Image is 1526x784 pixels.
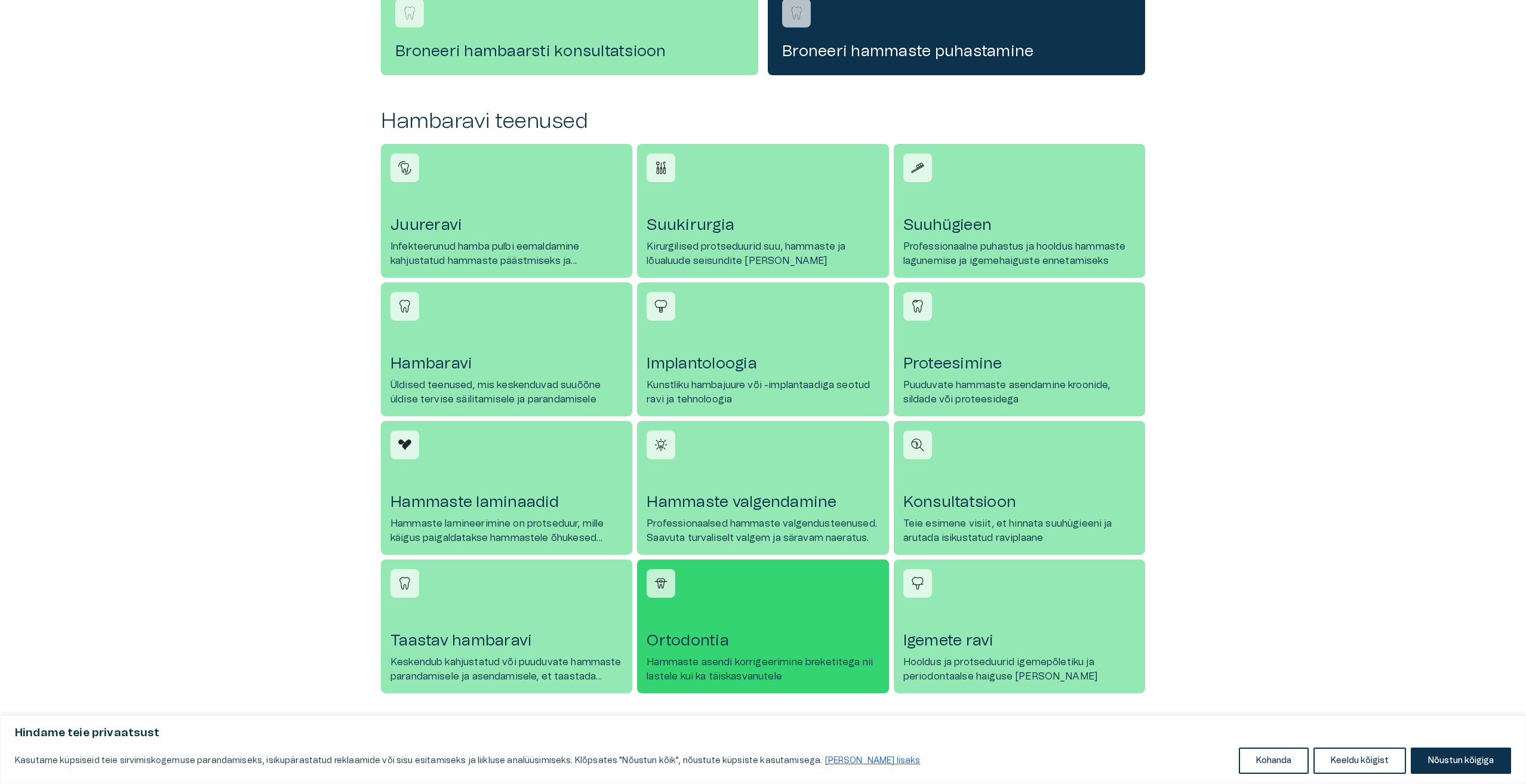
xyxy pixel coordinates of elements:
[903,493,1136,512] h4: Konsultatsioon
[396,574,414,592] img: Taastav hambaravi icon
[652,297,670,315] img: Implantoloogia icon
[647,655,879,684] p: Hammaste asendi korrigeerimine breketitega nii lastele kui ka täiskasvanutele
[390,516,623,545] p: Hammaste lamineerimine on protseduur, mille käigus paigaldatakse hammastele õhukesed keraamilised...
[824,756,921,765] a: Loe lisaks
[652,436,670,454] img: Hammaste valgendamine icon
[909,436,927,454] img: Konsultatsioon icon
[395,42,744,61] h4: Broneeri hambaarsti konsultatsioon
[647,354,879,373] h4: Implantoloogia
[903,354,1136,373] h4: Proteesimine
[390,631,623,650] h4: Taastav hambaravi
[390,216,623,235] h4: Juureravi
[401,4,419,22] img: Broneeri hambaarsti konsultatsioon logo
[647,516,879,545] p: Professionaalsed hammaste valgendusteenused. Saavuta turvaliselt valgem ja säravam naeratus.
[903,655,1136,684] p: Hooldus ja protseduurid igemepõletiku ja periodontaalse haiguse [PERSON_NAME]
[390,493,623,512] h4: Hammaste laminaadid
[390,354,623,373] h4: Hambaravi
[396,436,414,454] img: Hammaste laminaadid icon
[909,297,927,315] img: Proteesimine icon
[903,378,1136,407] p: Puuduvate hammaste asendamine kroonide, sildade või proteesidega
[381,109,1145,134] h2: Hambaravi teenused
[652,159,670,177] img: Suukirurgia icon
[903,216,1136,235] h4: Suuhügieen
[390,655,623,684] p: Keskendub kahjustatud või puuduvate hammaste parandamisele ja asendamisele, et taastada funktsion...
[909,574,927,592] img: Igemete ravi icon
[396,297,414,315] img: Hambaravi icon
[909,159,927,177] img: Suuhügieen icon
[903,239,1136,268] p: Professionaalne puhastus ja hooldus hammaste lagunemise ja igemehaiguste ennetamiseks
[1239,748,1309,774] button: Kohanda
[15,754,921,768] p: Kasutame küpsiseid teie sirvimiskogemuse parandamiseks, isikupärastatud reklaamide või sisu esita...
[647,493,879,512] h4: Hammaste valgendamine
[652,574,670,592] img: Ortodontia icon
[787,4,805,22] img: Broneeri hammaste puhastamine logo
[390,378,623,407] p: Üldised teenused, mis keskenduvad suuõõne üldise tervise säilitamisele ja parandamisele
[390,239,623,268] p: Infekteerunud hamba pulbi eemaldamine kahjustatud hammaste päästmiseks ja taastamiseks
[647,239,879,268] p: Kirurgilised protseduurid suu, hammaste ja lõualuude seisundite [PERSON_NAME]
[647,216,879,235] h4: Suukirurgia
[1313,748,1406,774] button: Keeldu kõigist
[903,631,1136,650] h4: Igemete ravi
[647,631,879,650] h4: Ortodontia
[903,516,1136,545] p: Teie esimene visiit, et hinnata suuhügieeni ja arutada isikustatud raviplaane
[782,42,1131,61] h4: Broneeri hammaste puhastamine
[647,378,879,407] p: Kunstliku hambajuure või -implantaadiga seotud ravi ja tehnoloogia
[1411,748,1511,774] button: Nõustun kõigiga
[15,726,1511,740] p: Hindame teie privaatsust
[396,159,414,177] img: Juureravi icon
